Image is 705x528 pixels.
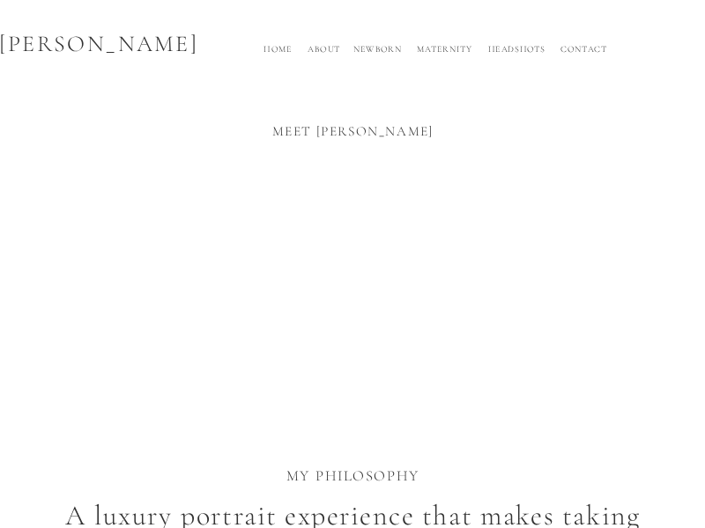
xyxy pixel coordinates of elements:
h1: Meet [PERSON_NAME] [258,121,448,144]
a: Home [259,42,297,62]
a: About [305,42,344,62]
a: Newborn [352,42,404,62]
a: Contact [558,42,611,62]
p: My Philosophy [138,466,568,524]
a: Headshots [485,42,549,62]
a: Maternity [412,42,477,62]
